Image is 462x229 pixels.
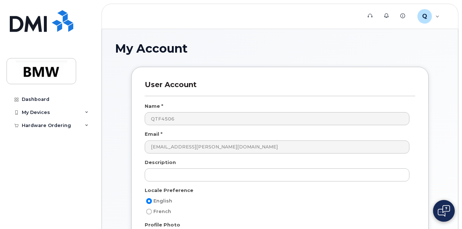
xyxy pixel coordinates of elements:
label: Description [145,159,176,166]
span: English [153,198,172,204]
span: French [153,209,171,214]
label: Profile Photo [145,221,180,228]
input: French [146,209,152,214]
h3: User Account [145,80,415,96]
input: English [146,198,152,204]
label: Locale Preference [145,187,193,194]
label: Name * [145,103,163,110]
label: Email * [145,131,162,138]
img: Open chat [438,205,450,217]
h1: My Account [115,42,445,55]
